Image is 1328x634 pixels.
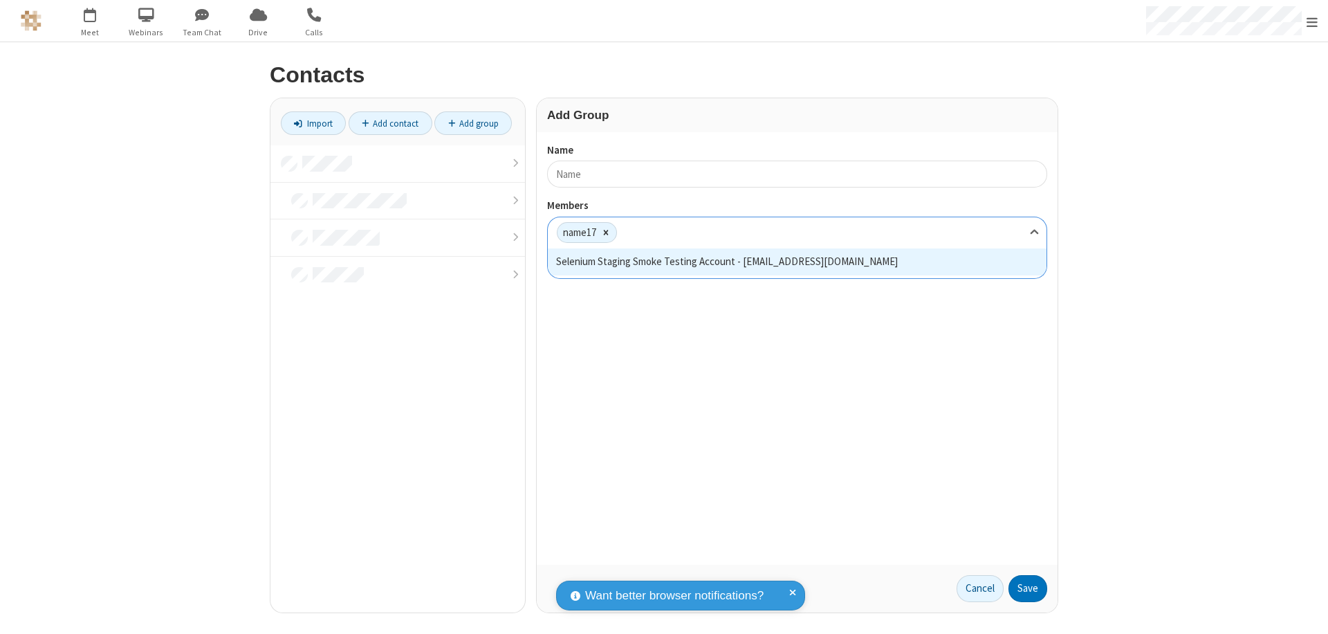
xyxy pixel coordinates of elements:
[1008,575,1047,603] button: Save
[548,248,1046,275] div: Selenium Staging Smoke Testing Account - [EMAIL_ADDRESS][DOMAIN_NAME]
[547,109,1047,122] h3: Add Group
[547,161,1047,188] input: Name
[232,26,284,39] span: Drive
[434,111,512,135] a: Add group
[557,223,596,243] div: name17
[547,198,1047,214] label: Members
[957,575,1004,603] a: Cancel
[21,10,41,31] img: QA Selenium DO NOT DELETE OR CHANGE
[288,26,340,39] span: Calls
[349,111,432,135] a: Add contact
[585,587,764,605] span: Want better browser notifications?
[270,63,1058,87] h2: Contacts
[281,111,346,135] a: Import
[120,26,172,39] span: Webinars
[64,26,116,39] span: Meet
[176,26,228,39] span: Team Chat
[547,143,1047,158] label: Name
